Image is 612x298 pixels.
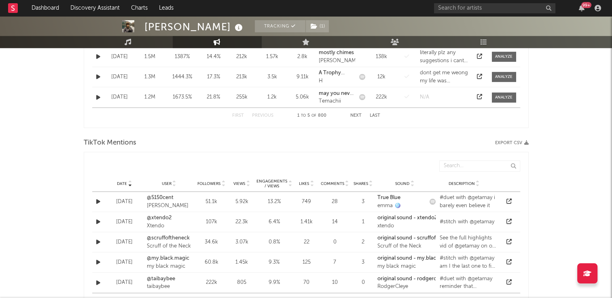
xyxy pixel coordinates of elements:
div: 2.8k [290,53,315,61]
span: User [162,181,172,186]
strong: original sound - rodgercleye [377,276,446,281]
button: Export CSV [495,141,529,145]
button: Tracking [255,20,305,32]
span: Engagements / Views [256,179,288,189]
div: [PERSON_NAME] [144,20,245,34]
div: 222k [195,279,228,287]
div: 9.11k [290,73,315,81]
div: 749 [296,198,317,206]
button: Last [370,113,380,118]
button: 99+ [579,5,584,11]
a: original sound - scruffoftheneckScruff of the Neck [377,234,455,250]
a: A Trophy Fathers Trophy SonH [319,69,355,85]
div: [DATE] [106,279,143,287]
div: 5.06k [290,93,315,101]
div: #duet with @getamay reminder that supporting [PERSON_NAME] as a DV survivor doesnt mean youre a m... [440,275,498,291]
span: Comments [321,181,344,186]
div: dont get me weong my life was [PERSON_NAME] and [PERSON_NAME] and [PERSON_NAME] and [PERSON_NAME]... [420,69,470,85]
div: 28 [321,198,349,206]
div: 10 [321,279,349,287]
div: 213k [230,73,254,81]
input: Search... [439,160,520,172]
a: @my.black.magic [147,254,191,262]
a: @scruffoftheneck [147,234,191,242]
strong: original sound - scruffoftheneck [377,235,455,241]
button: (1) [306,20,329,32]
div: 13.2 % [256,198,292,206]
div: 14.4 % [201,53,226,61]
button: First [232,113,244,118]
div: 212k [230,53,254,61]
div: See the full highlights vid of @getamay on our YouTube (link in bio) #music #soul #manchester #li... [440,234,498,250]
div: 9.3 % [256,258,292,267]
div: 60.8k [195,258,228,267]
div: 805 [232,279,252,287]
a: original sound - rodgercleyeRodgerCleye [377,275,446,291]
div: H [319,77,355,85]
div: 1.41k [296,218,317,226]
button: Previous [252,113,273,118]
input: Search for artists [434,3,555,13]
div: 21.8 % [201,93,226,101]
div: 107k [195,218,228,226]
div: 12k [369,73,394,81]
div: RodgerCleye [377,283,446,291]
div: 3.5k [258,73,286,81]
div: N/A [420,93,470,101]
span: Followers [197,181,220,186]
div: 6.4 % [256,218,292,226]
div: 34.6k [195,238,228,246]
div: [DATE] [106,198,143,206]
div: 14 [321,218,349,226]
div: 17.3 % [201,73,226,81]
span: of [311,114,316,118]
div: [PERSON_NAME] [147,202,191,210]
div: 1 [353,218,373,226]
strong: A Trophy Fathers Trophy Son [319,70,347,91]
div: 70 [296,279,317,287]
div: xtendo [377,222,437,230]
div: 22.3k [232,218,252,226]
div: [DATE] [106,258,143,267]
div: 1.3M [137,73,163,81]
a: original sound - my.black.magicmy black magic [377,254,455,270]
div: 1 5 800 [290,111,334,121]
span: to [301,114,306,118]
div: 5.92k [232,198,252,206]
a: @5150cent [147,194,191,202]
span: TikTok Mentions [84,138,136,148]
div: Scruff of the Neck [377,242,455,250]
button: Next [350,113,362,118]
span: Views [233,181,245,186]
div: 22 [296,238,317,246]
div: 125 [296,258,317,267]
div: [DATE] [106,53,133,61]
span: Sound [395,181,409,186]
strong: original sound - xtendo2 [377,215,437,220]
div: 1.2k [258,93,286,101]
div: emma 🪩 [377,202,401,210]
div: Scruff of the Neck [147,242,191,250]
strong: mostly chimes [319,50,354,55]
a: may you never forget meTemachii [319,90,355,105]
div: 1444.3 % [167,73,197,81]
div: 0 [353,279,373,287]
strong: may you never forget me [319,91,355,104]
div: my black magic [377,262,455,271]
span: Shares [354,181,368,186]
div: 1.5M [137,53,163,61]
div: 1.2M [137,93,163,101]
span: Description [449,181,475,186]
div: 1.57k [258,53,286,61]
div: 0.8 % [256,238,292,246]
div: 0 [321,238,349,246]
a: @taibaybee [147,275,191,283]
a: mostly chimes[PERSON_NAME] [319,49,355,65]
div: 138k [369,53,394,61]
div: Temachii [319,97,355,105]
div: 3.07k [232,238,252,246]
div: 2 [353,238,373,246]
span: Likes [299,181,309,186]
a: @xtendo2 [147,214,191,222]
div: 9.9 % [256,279,292,287]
